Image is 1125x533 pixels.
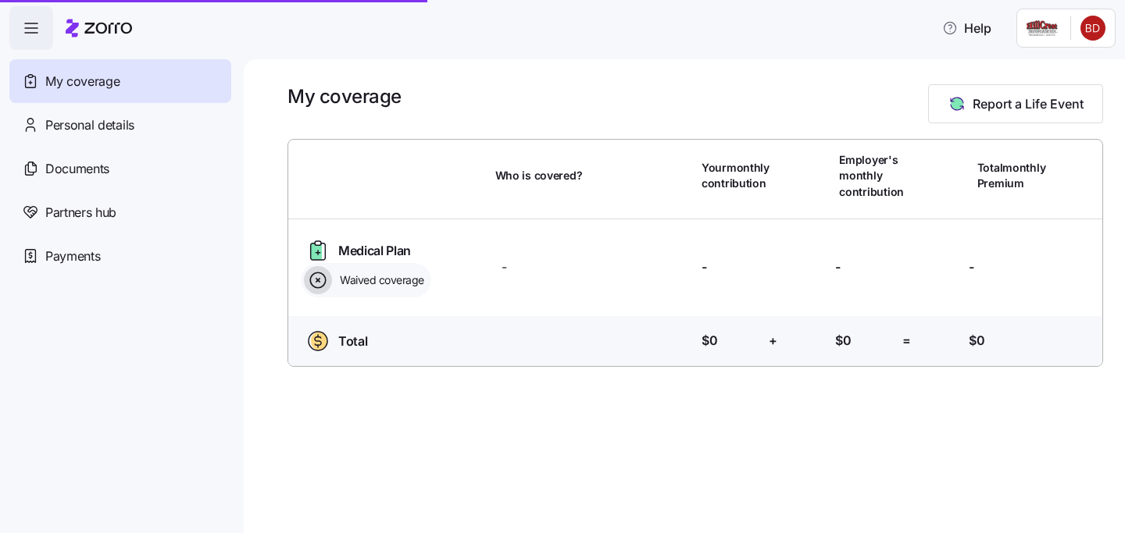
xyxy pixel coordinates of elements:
span: Total monthly Premium [977,160,1046,192]
span: Who is covered? [495,168,583,183]
button: Help [930,12,1004,44]
span: $0 [702,331,717,350]
span: Waived coverage [335,272,424,288]
span: Personal details [45,115,134,135]
span: - [702,258,707,277]
span: Employer's monthly contribution [839,152,904,200]
span: Help [942,19,991,37]
span: $0 [969,331,984,350]
span: Your monthly contribution [702,160,770,192]
span: = [902,331,911,350]
span: Documents [45,159,109,179]
span: + [769,331,777,350]
span: Report a Life Event [973,94,1084,113]
span: - [835,258,841,277]
a: Personal details [9,103,231,147]
a: Partners hub [9,190,231,234]
span: - [502,258,507,277]
button: Report a Life Event [928,84,1103,123]
img: Employer logo [1027,19,1058,37]
span: Payments [45,247,100,266]
a: Documents [9,147,231,190]
a: My coverage [9,59,231,103]
span: Partners hub [45,203,116,222]
img: 23df183640fc8fa0445707e42a20fddf [1080,16,1105,41]
h1: My coverage [287,84,402,108]
a: Payments [9,234,231,278]
span: Medical Plan [338,241,411,261]
span: Total [338,332,367,351]
span: - [969,258,974,277]
span: My coverage [45,72,120,91]
span: $0 [835,331,851,350]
